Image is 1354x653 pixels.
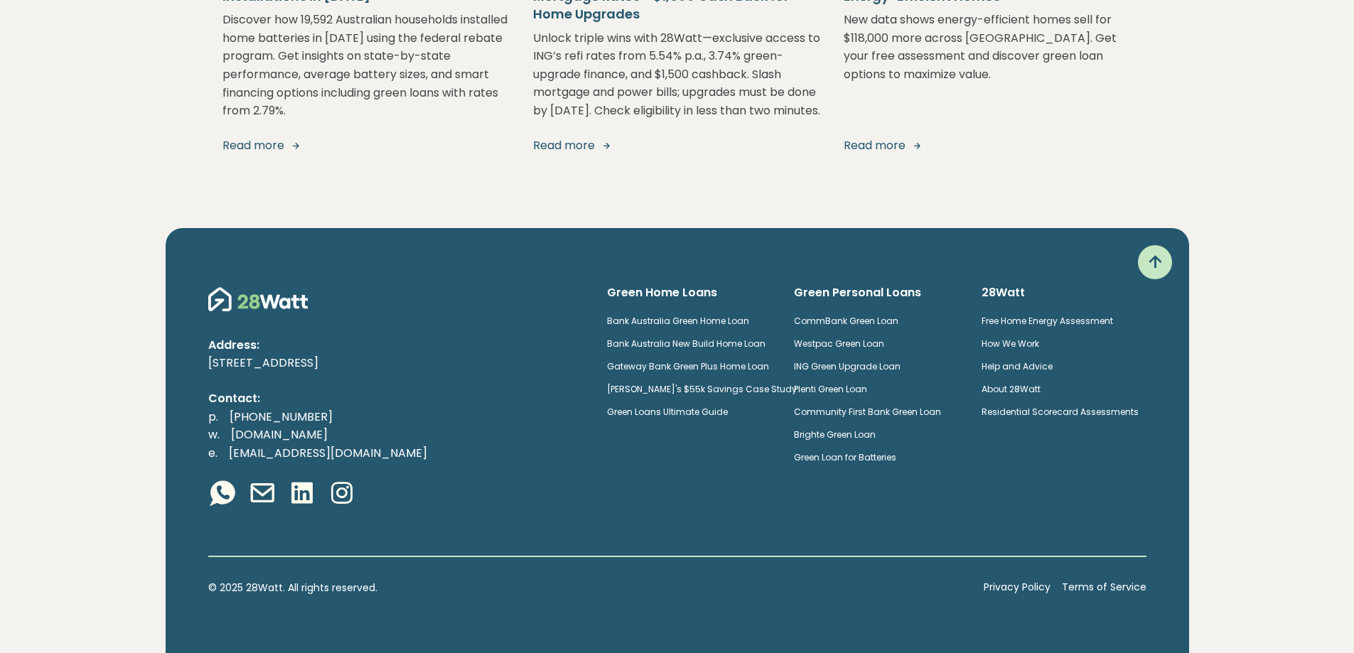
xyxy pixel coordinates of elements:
[982,383,1041,395] a: About 28Watt
[288,479,316,510] a: Linkedin
[208,409,218,425] span: p.
[607,383,797,395] a: [PERSON_NAME]'s $55k Savings Case Study
[982,406,1139,418] a: Residential Scorecard Assessments
[208,354,584,372] p: [STREET_ADDRESS]
[218,409,344,425] a: [PHONE_NUMBER]
[794,338,884,350] a: Westpac Green Loan
[208,479,237,510] a: Whatsapp
[328,479,356,510] a: Instagram
[220,426,339,443] a: [DOMAIN_NAME]
[844,137,1132,154] a: Read more
[208,389,584,408] p: Contact:
[982,360,1053,372] a: Help and Advice
[217,445,439,461] a: [EMAIL_ADDRESS][DOMAIN_NAME]
[208,285,308,313] img: 28Watt
[607,406,728,418] a: Green Loans Ultimate Guide
[607,285,772,301] h6: Green Home Loans
[794,406,941,418] a: Community First Bank Green Loan
[844,11,1132,120] p: New data shows energy-efficient homes sell for $118,000 more across [GEOGRAPHIC_DATA]. Get your f...
[1283,585,1354,653] iframe: Chat Widget
[982,338,1039,350] a: How We Work
[794,285,959,301] h6: Green Personal Loans
[982,315,1113,327] a: Free Home Energy Assessment
[794,383,867,395] a: Plenti Green Loan
[794,428,876,441] a: Brighte Green Loan
[208,336,584,355] p: Address:
[533,29,821,120] p: Unlock triple wins with 28Watt—exclusive access to ING’s refi rates from 5.54% p.a., 3.74% green-...
[208,445,217,461] span: e.
[984,580,1051,595] a: Privacy Policy
[794,360,901,372] a: ING Green Upgrade Loan
[982,285,1146,301] h6: 28Watt
[794,315,898,327] a: CommBank Green Loan
[208,580,972,595] p: © 2025 28Watt. All rights reserved.
[533,137,821,154] a: Read more
[222,137,510,154] a: Read more
[607,315,749,327] a: Bank Australia Green Home Loan
[222,11,510,120] p: Discover how 19,592 Australian households installed home batteries in [DATE] using the federal re...
[248,479,276,510] a: Email
[1062,580,1146,595] a: Terms of Service
[794,451,896,463] a: Green Loan for Batteries
[607,360,769,372] a: Gateway Bank Green Plus Home Loan
[208,426,220,443] span: w.
[607,338,765,350] a: Bank Australia New Build Home Loan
